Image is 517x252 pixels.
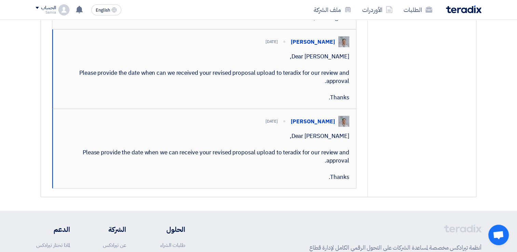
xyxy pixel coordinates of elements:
[96,8,110,13] span: English
[488,225,509,245] a: Open chat
[147,224,185,235] li: الحلول
[36,224,70,235] li: الدعم
[266,39,278,45] div: [DATE]
[91,4,121,15] button: English
[36,11,56,14] div: Samia
[60,132,349,181] div: Dear [PERSON_NAME], Please provide the date when we can receive your revised proposal upload to t...
[91,224,126,235] li: الشركة
[338,36,349,47] img: IMG_1753965247717.jpg
[103,241,126,249] a: عن تيرادكس
[291,38,335,46] div: [PERSON_NAME]
[357,2,398,18] a: الأوردرات
[58,4,69,15] img: profile_test.png
[398,2,438,18] a: الطلبات
[36,241,70,249] a: لماذا تختار تيرادكس
[266,118,278,124] div: [DATE]
[291,118,335,125] div: [PERSON_NAME]
[160,241,185,249] a: طلبات الشراء
[308,2,357,18] a: ملف الشركة
[446,5,481,13] img: Teradix logo
[338,116,349,127] img: IMG_1753965247717.jpg
[41,5,56,11] div: الحساب
[60,53,349,102] div: Dear [PERSON_NAME], Please provide the date when can we received your revised proposal upload to ...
